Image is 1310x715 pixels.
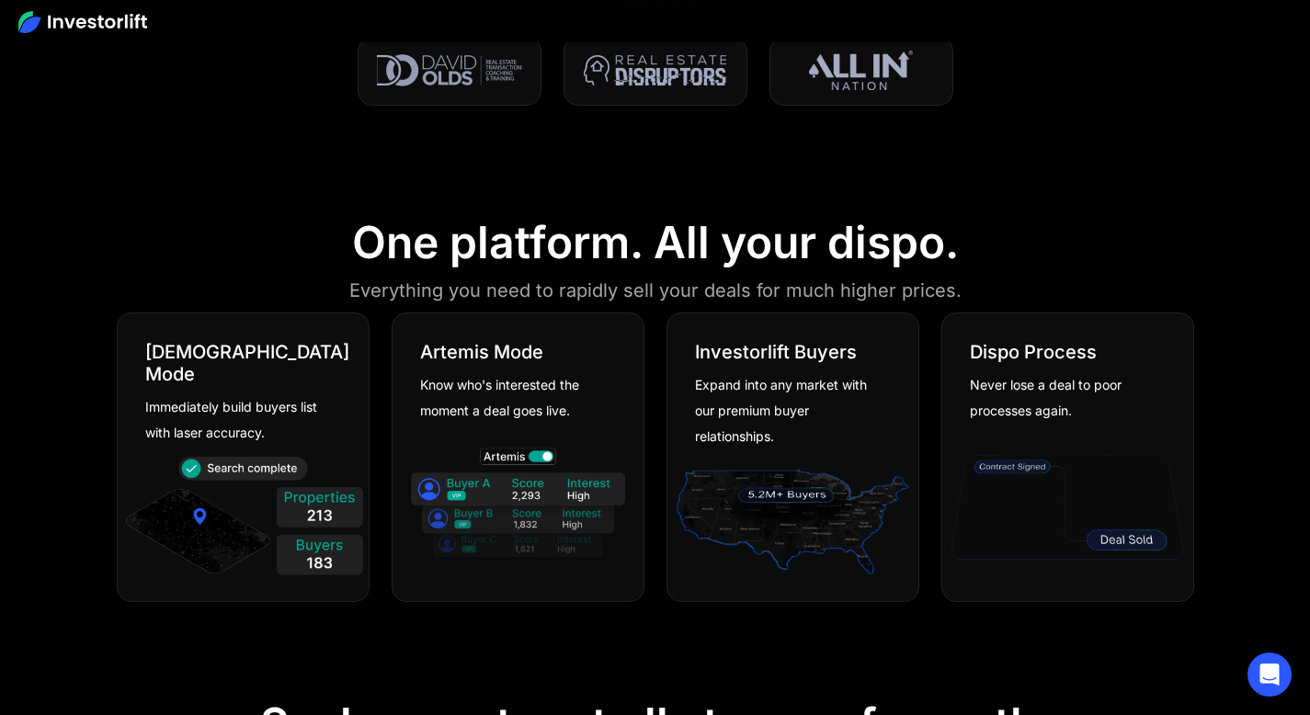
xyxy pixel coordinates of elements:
div: Immediately build buyers list with laser accuracy. [145,394,327,446]
div: One platform. All your dispo. [352,216,959,269]
div: Investorlift Buyers [695,341,857,363]
div: Dispo Process [970,341,1097,363]
div: Expand into any market with our premium buyer relationships. [695,372,877,449]
div: [DEMOGRAPHIC_DATA] Mode [145,341,349,385]
div: Never lose a deal to poor processes again. [970,372,1152,424]
div: Artemis Mode [420,341,543,363]
div: Know who's interested the moment a deal goes live. [420,372,602,424]
div: Everything you need to rapidly sell your deals for much higher prices. [349,276,962,305]
div: Open Intercom Messenger [1247,653,1292,697]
